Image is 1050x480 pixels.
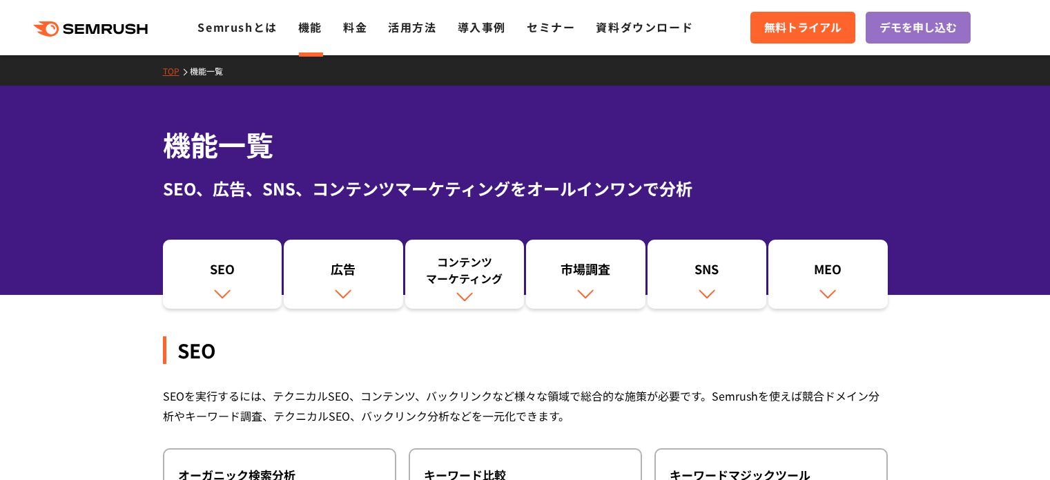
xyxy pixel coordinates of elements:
a: 市場調査 [526,240,645,309]
a: 無料トライアル [750,12,855,44]
a: 資料ダウンロード [596,19,693,35]
a: SEO [163,240,282,309]
div: コンテンツ マーケティング [412,253,518,287]
a: デモを申し込む [866,12,971,44]
a: Semrushとは [197,19,277,35]
a: MEO [768,240,888,309]
a: 機能一覧 [190,65,233,77]
div: SEO [163,336,888,364]
div: 市場調査 [533,260,639,284]
a: TOP [163,65,190,77]
div: SEO、広告、SNS、コンテンツマーケティングをオールインワンで分析 [163,176,888,201]
span: 無料トライアル [764,19,842,37]
a: 料金 [343,19,367,35]
a: 機能 [298,19,322,35]
a: 活用方法 [388,19,436,35]
a: SNS [648,240,767,309]
div: MEO [775,260,881,284]
a: 導入事例 [458,19,506,35]
div: SEO [170,260,275,284]
a: 広告 [284,240,403,309]
h1: 機能一覧 [163,124,888,165]
a: セミナー [527,19,575,35]
div: SEOを実行するには、テクニカルSEO、コンテンツ、バックリンクなど様々な領域で総合的な施策が必要です。Semrushを使えば競合ドメイン分析やキーワード調査、テクニカルSEO、バックリンク分析... [163,386,888,426]
div: SNS [654,260,760,284]
a: コンテンツマーケティング [405,240,525,309]
span: デモを申し込む [879,19,957,37]
div: 広告 [291,260,396,284]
